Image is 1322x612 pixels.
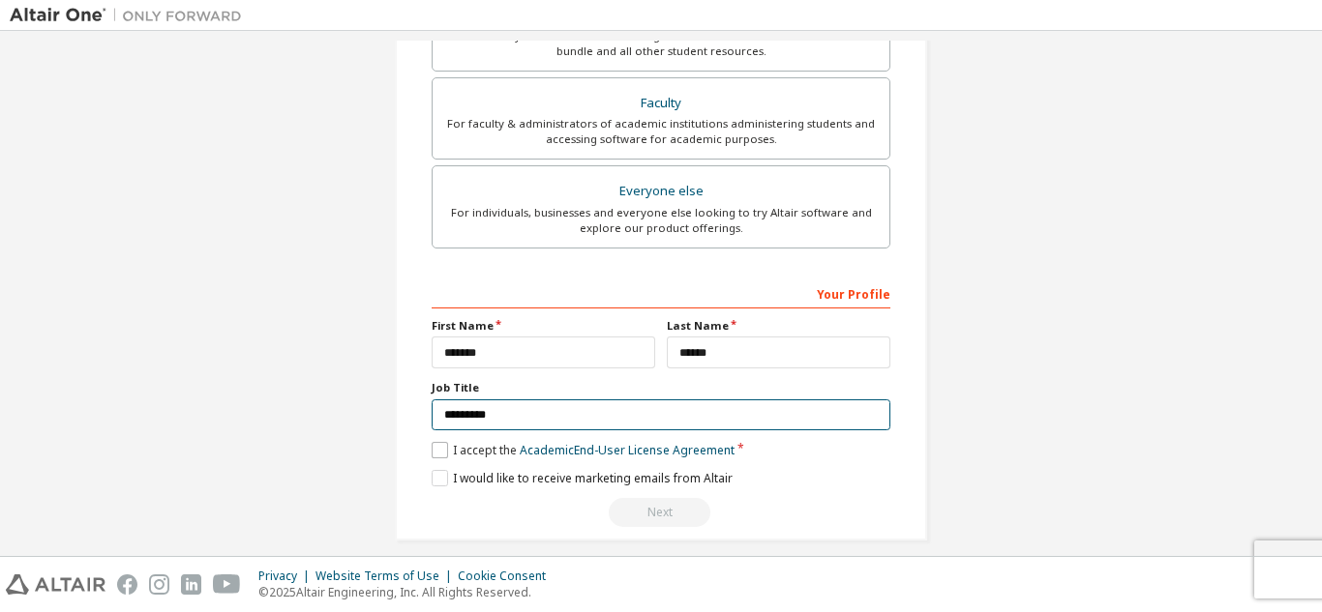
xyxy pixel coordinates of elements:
div: Read and acccept EULA to continue [432,498,890,527]
div: For individuals, businesses and everyone else looking to try Altair software and explore our prod... [444,205,878,236]
a: Academic End-User License Agreement [520,442,735,458]
label: I accept the [432,442,735,458]
img: altair_logo.svg [6,574,105,595]
div: Everyone else [444,178,878,205]
div: Faculty [444,90,878,117]
div: For faculty & administrators of academic institutions administering students and accessing softwa... [444,116,878,147]
label: I would like to receive marketing emails from Altair [432,470,733,486]
p: © 2025 Altair Engineering, Inc. All Rights Reserved. [258,584,557,600]
img: facebook.svg [117,574,137,595]
label: Last Name [667,318,890,334]
div: Website Terms of Use [315,568,458,584]
label: First Name [432,318,655,334]
div: For currently enrolled students looking to access the free Altair Student Edition bundle and all ... [444,28,878,59]
img: linkedin.svg [181,574,201,595]
div: Privacy [258,568,315,584]
img: instagram.svg [149,574,169,595]
div: Your Profile [432,277,890,308]
label: Job Title [432,380,890,395]
img: youtube.svg [213,574,241,595]
div: Cookie Consent [458,568,557,584]
img: Altair One [10,6,252,25]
